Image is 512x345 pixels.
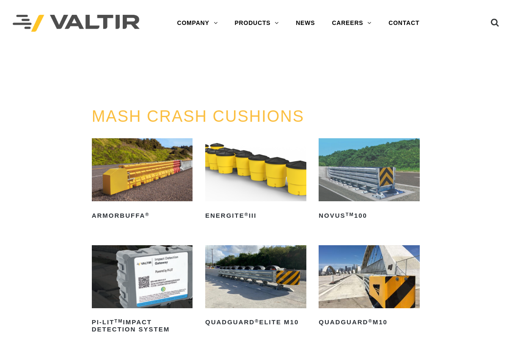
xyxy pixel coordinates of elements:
a: NOVUSTM100 [319,138,420,222]
a: COMPANY [168,15,226,32]
sup: ® [255,318,259,323]
a: QuadGuard®Elite M10 [205,245,306,329]
a: CONTACT [380,15,428,32]
sup: TM [114,318,123,323]
a: PRODUCTS [226,15,287,32]
img: Valtir [13,15,140,32]
h2: ArmorBuffa [92,209,193,222]
h2: QuadGuard M10 [319,316,420,329]
h2: QuadGuard Elite M10 [205,316,306,329]
a: QuadGuard®M10 [319,245,420,329]
a: PI-LITTMImpact Detection System [92,245,193,336]
sup: ® [245,212,249,217]
sup: TM [346,212,354,217]
a: ENERGITE®III [205,138,306,222]
sup: ® [368,318,372,323]
h2: NOVUS 100 [319,209,420,222]
a: NEWS [287,15,323,32]
h2: ENERGITE III [205,209,306,222]
a: ArmorBuffa® [92,138,193,222]
a: CAREERS [323,15,380,32]
h2: PI-LIT Impact Detection System [92,316,193,336]
sup: ® [145,212,149,217]
a: MASH CRASH CUSHIONS [92,107,305,125]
